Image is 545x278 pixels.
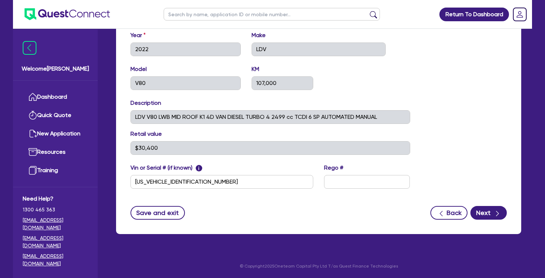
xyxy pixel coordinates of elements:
img: quest-connect-logo-blue [25,8,110,20]
label: Retail value [130,130,162,138]
a: New Application [23,125,88,143]
img: training [28,166,37,175]
a: Dashboard [23,88,88,106]
label: Make [252,31,266,40]
label: Model [130,65,147,73]
a: Dropdown toggle [510,5,529,24]
a: Return To Dashboard [439,8,509,21]
img: quick-quote [28,111,37,120]
a: Training [23,161,88,180]
a: Quick Quote [23,106,88,125]
img: new-application [28,129,37,138]
label: Year [130,31,146,40]
label: Rego # [324,163,344,172]
input: Search by name, application ID or mobile number... [164,8,380,21]
img: resources [28,148,37,156]
span: Welcome [PERSON_NAME] [22,64,89,73]
img: icon-menu-close [23,41,36,55]
label: Vin or Serial # (if known) [130,163,202,172]
a: [EMAIL_ADDRESS][DOMAIN_NAME] [23,252,88,268]
p: © Copyright 2025 Oneteam Capital Pty Ltd T/as Quest Finance Technologies [111,263,526,269]
button: Next [470,206,507,220]
span: 1300 465 363 [23,206,88,214]
a: [EMAIL_ADDRESS][DOMAIN_NAME] [23,234,88,250]
a: Resources [23,143,88,161]
button: Back [430,206,468,220]
button: Save and exit [130,206,185,220]
label: Description [130,99,161,107]
span: i [196,165,202,171]
label: KM [252,65,259,73]
span: Need Help? [23,194,88,203]
a: [EMAIL_ADDRESS][DOMAIN_NAME] [23,216,88,232]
